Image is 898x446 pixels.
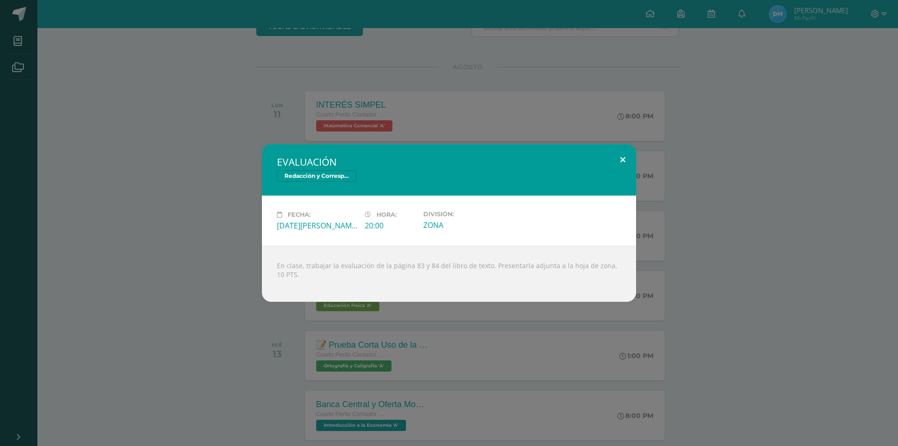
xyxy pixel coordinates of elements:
[377,211,397,218] span: Hora:
[365,220,416,231] div: 20:00
[423,211,504,218] label: División:
[277,155,621,168] h2: EVALUACIÓN
[277,220,357,231] div: [DATE][PERSON_NAME]
[609,144,636,176] button: Close (Esc)
[288,211,311,218] span: Fecha:
[277,170,356,182] span: Redacción y Correspondencia Mercantil
[262,246,636,302] div: En clase, trabajar la evaluación de la página 83 y 84 del libro de texto. Presentarla adjunta a l...
[423,220,504,230] div: ZONA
